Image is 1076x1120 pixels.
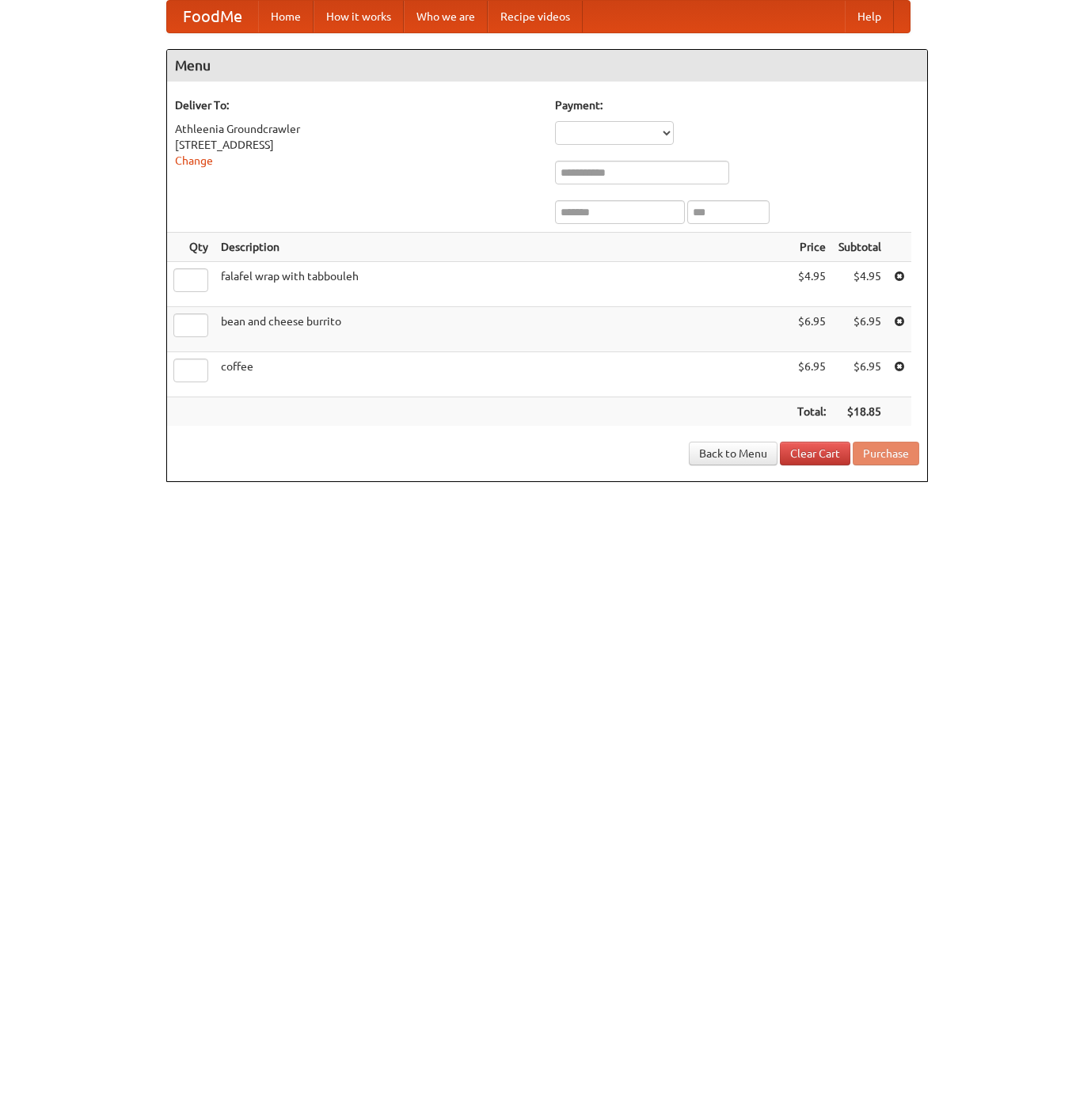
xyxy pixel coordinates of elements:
[215,307,791,352] td: bean and cheese burrito
[404,1,488,32] a: Who we are
[832,233,888,262] th: Subtotal
[853,442,919,465] button: Purchase
[215,352,791,397] td: coffee
[845,1,894,32] a: Help
[175,121,539,137] div: Athleenia Groundcrawler
[258,1,314,32] a: Home
[832,352,888,397] td: $6.95
[175,137,539,153] div: [STREET_ADDRESS]
[167,50,927,82] h4: Menu
[832,307,888,352] td: $6.95
[689,442,778,465] a: Back to Menu
[215,233,791,262] th: Description
[791,233,832,262] th: Price
[555,97,919,113] h5: Payment:
[832,262,888,307] td: $4.95
[832,397,888,427] th: $18.85
[215,262,791,307] td: falafel wrap with tabbouleh
[791,307,832,352] td: $6.95
[791,352,832,397] td: $6.95
[175,97,539,113] h5: Deliver To:
[167,1,258,32] a: FoodMe
[780,442,850,465] a: Clear Cart
[175,154,213,167] a: Change
[791,262,832,307] td: $4.95
[314,1,404,32] a: How it works
[167,233,215,262] th: Qty
[791,397,832,427] th: Total:
[488,1,583,32] a: Recipe videos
